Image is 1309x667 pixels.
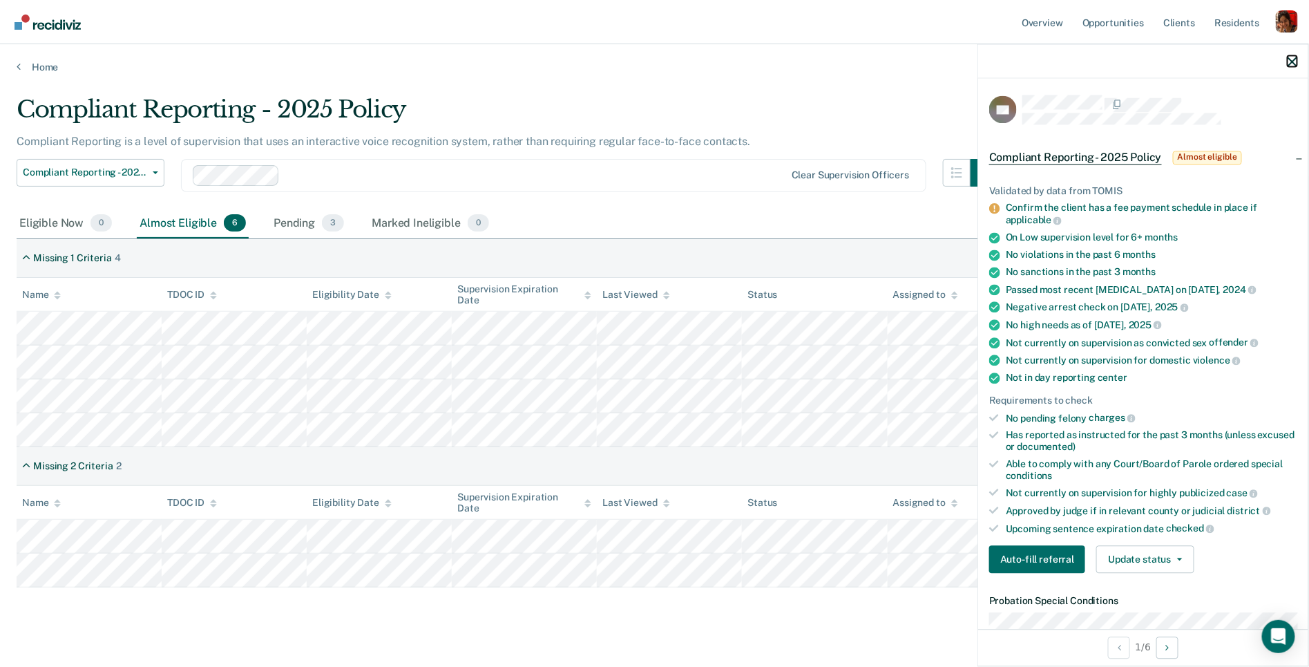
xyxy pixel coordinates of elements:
button: Update status [1096,546,1194,574]
span: 2024 [1223,284,1257,295]
div: 1 / 6 [978,629,1308,666]
div: TDOC ID [167,289,217,301]
span: Compliant Reporting - 2025 Policy [23,167,147,178]
div: Able to comply with any Court/Board of Parole ordered special [1006,458,1297,482]
span: case [1227,488,1258,499]
p: Compliant Reporting is a level of supervision that uses an interactive voice recognition system, ... [17,135,750,148]
div: Approved by judge if in relevant county or judicial [1006,505,1297,518]
div: Confirm the client has a fee payment schedule in place if applicable [1006,203,1297,226]
span: months [1122,249,1156,260]
div: 4 [115,252,121,264]
span: 2025 [1155,302,1188,313]
span: checked [1166,523,1214,534]
div: Upcoming sentence expiration date [1006,523,1297,535]
div: Supervision Expiration Date [457,283,591,307]
div: Not currently on supervision for highly publicized [1006,487,1297,500]
dt: Probation Special Conditions [989,596,1297,608]
span: 0 [468,214,489,232]
div: No pending felony [1006,412,1297,424]
span: offender [1210,337,1259,348]
span: conditions [1006,470,1053,481]
div: Open Intercom Messenger [1262,620,1295,653]
div: Almost Eligible [137,209,249,239]
div: Last Viewed [602,497,669,509]
div: Status [747,289,777,301]
div: Eligibility Date [312,497,392,509]
div: Last Viewed [602,289,669,301]
div: Missing 1 Criteria [33,252,111,264]
a: Home [17,61,1292,73]
span: violence [1193,355,1241,366]
span: district [1227,505,1271,516]
div: Clear supervision officers [792,169,909,181]
div: 2 [116,460,122,472]
span: 2025 [1129,319,1162,330]
button: Profile dropdown button [1276,10,1298,32]
div: Compliant Reporting - 2025 PolicyAlmost eligible [978,135,1308,180]
div: Not currently on supervision as convicted sex [1006,337,1297,349]
div: Eligibility Date [312,289,392,301]
div: Eligible Now [17,209,115,239]
span: 0 [90,214,112,232]
button: Auto-fill referral [989,546,1085,574]
span: documented) [1017,442,1076,453]
span: center [1098,372,1127,383]
div: Validated by data from TOMIS [989,185,1297,197]
div: TDOC ID [167,497,217,509]
div: Missing 2 Criteria [33,460,113,472]
div: Negative arrest check on [DATE], [1006,301,1297,314]
button: Next Opportunity [1156,637,1178,659]
div: Passed most recent [MEDICAL_DATA] on [DATE], [1006,283,1297,296]
span: 6 [224,214,246,232]
div: Not currently on supervision for domestic [1006,355,1297,367]
span: months [1122,266,1156,277]
div: On Low supervision level for 6+ [1006,232,1297,243]
img: Recidiviz [15,15,81,30]
span: Almost eligible [1173,151,1242,165]
div: Name [22,289,61,301]
div: Has reported as instructed for the past 3 months (unless excused or [1006,430,1297,453]
div: No sanctions in the past 3 [1006,266,1297,278]
div: Requirements to check [989,395,1297,406]
div: No high needs as of [DATE], [1006,319,1297,332]
button: Previous Opportunity [1108,637,1130,659]
div: Supervision Expiration Date [457,491,591,515]
div: Compliant Reporting - 2025 Policy [17,95,998,135]
div: Assigned to [893,289,958,301]
div: Not in day reporting [1006,372,1297,384]
div: Name [22,497,61,509]
div: No violations in the past 6 [1006,249,1297,261]
span: Compliant Reporting - 2025 Policy [989,151,1162,165]
div: Pending [271,209,347,239]
div: Status [747,497,777,509]
span: months [1145,232,1178,243]
span: 3 [322,214,344,232]
span: charges [1089,413,1136,424]
a: Navigate to form link [989,546,1091,574]
div: Marked Ineligible [369,209,492,239]
div: Assigned to [893,497,958,509]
